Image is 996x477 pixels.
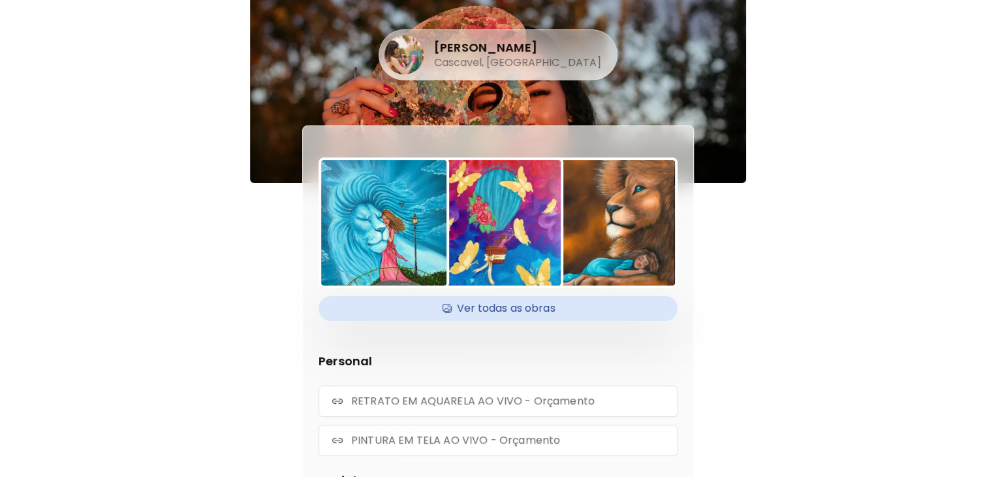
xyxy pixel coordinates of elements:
[435,160,561,286] img: https://cdn.kaleido.art/CDN/Artwork/150341/Thumbnail/medium.webp?updated=669623
[332,435,343,446] img: link
[319,425,677,456] div: linkPINTURA EM TELA AO VIVO - Orçamento
[319,352,677,370] p: Personal
[321,160,446,286] img: https://cdn.kaleido.art/CDN/Artwork/136327/Thumbnail/large.webp?updated=729579
[319,386,677,417] div: linkRETRATO EM AQUARELA AO VIVO - Orçamento
[319,296,677,321] div: AvailableVer todas as obras
[434,56,601,70] h5: Cascavel, [GEOGRAPHIC_DATA]
[550,160,675,286] img: https://cdn.kaleido.art/CDN/Artwork/136437/Thumbnail/medium.webp?updated=615160
[332,396,343,406] img: link
[326,299,670,318] h4: Ver todas as obras
[434,40,601,56] h4: [PERSON_NAME]
[351,394,595,408] p: RETRATO EM AQUARELA AO VIVO - Orçamento
[441,299,454,318] img: Available
[351,433,560,448] p: PINTURA EM TELA AO VIVO - Orçamento
[384,35,601,74] div: [PERSON_NAME]Cascavel, [GEOGRAPHIC_DATA]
